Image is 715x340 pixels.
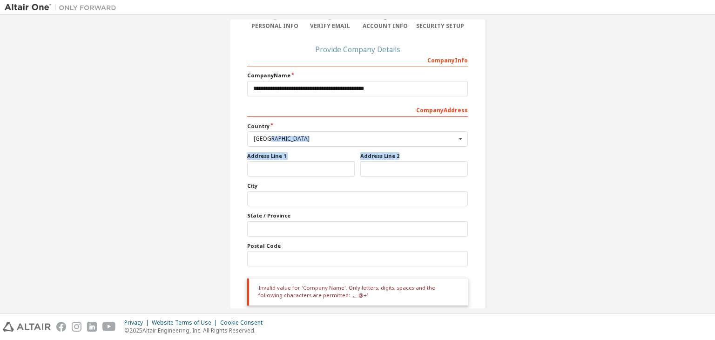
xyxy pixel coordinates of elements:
[413,22,468,30] div: Security Setup
[3,322,51,332] img: altair_logo.svg
[247,242,468,250] label: Postal Code
[87,322,97,332] img: linkedin.svg
[303,22,358,30] div: Verify Email
[357,22,413,30] div: Account Info
[124,326,268,334] p: © 2025 Altair Engineering, Inc. All Rights Reserved.
[254,136,456,142] div: [GEOGRAPHIC_DATA]
[152,319,220,326] div: Website Terms of Use
[247,22,303,30] div: Personal Info
[247,152,355,160] label: Address Line 1
[102,322,116,332] img: youtube.svg
[247,102,468,117] div: Company Address
[220,319,268,326] div: Cookie Consent
[247,182,468,190] label: City
[72,322,81,332] img: instagram.svg
[124,319,152,326] div: Privacy
[247,279,468,306] div: Invalid value for 'Company Name'. Only letters, digits, spaces and the following characters are p...
[360,152,468,160] label: Address Line 2
[247,47,468,52] div: Provide Company Details
[5,3,121,12] img: Altair One
[247,72,468,79] label: Company Name
[247,52,468,67] div: Company Info
[56,322,66,332] img: facebook.svg
[247,212,468,219] label: State / Province
[247,122,468,130] label: Country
